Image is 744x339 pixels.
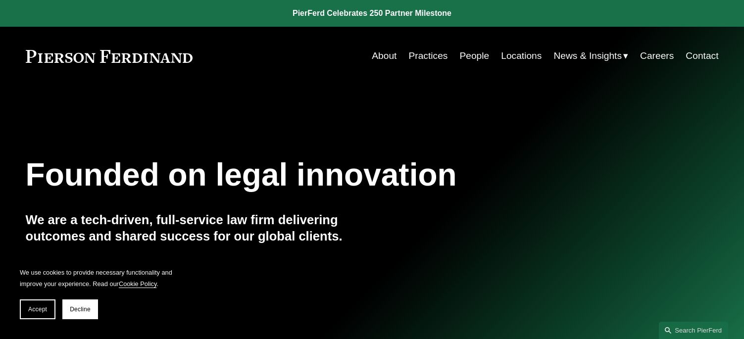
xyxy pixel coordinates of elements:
a: Contact [686,47,718,65]
button: Accept [20,299,55,319]
span: Accept [28,306,47,313]
a: Cookie Policy [119,280,157,288]
span: Decline [70,306,91,313]
button: Decline [62,299,98,319]
a: Careers [640,47,674,65]
h4: We are a tech-driven, full-service law firm delivering outcomes and shared success for our global... [26,212,372,244]
a: Practices [409,47,448,65]
h1: Founded on legal innovation [26,157,603,193]
a: About [372,47,397,65]
a: Locations [501,47,542,65]
a: Search this site [659,322,728,339]
a: People [459,47,489,65]
p: We use cookies to provide necessary functionality and improve your experience. Read our . [20,267,178,290]
a: folder dropdown [553,47,628,65]
section: Cookie banner [10,257,188,329]
span: News & Insights [553,48,622,65]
